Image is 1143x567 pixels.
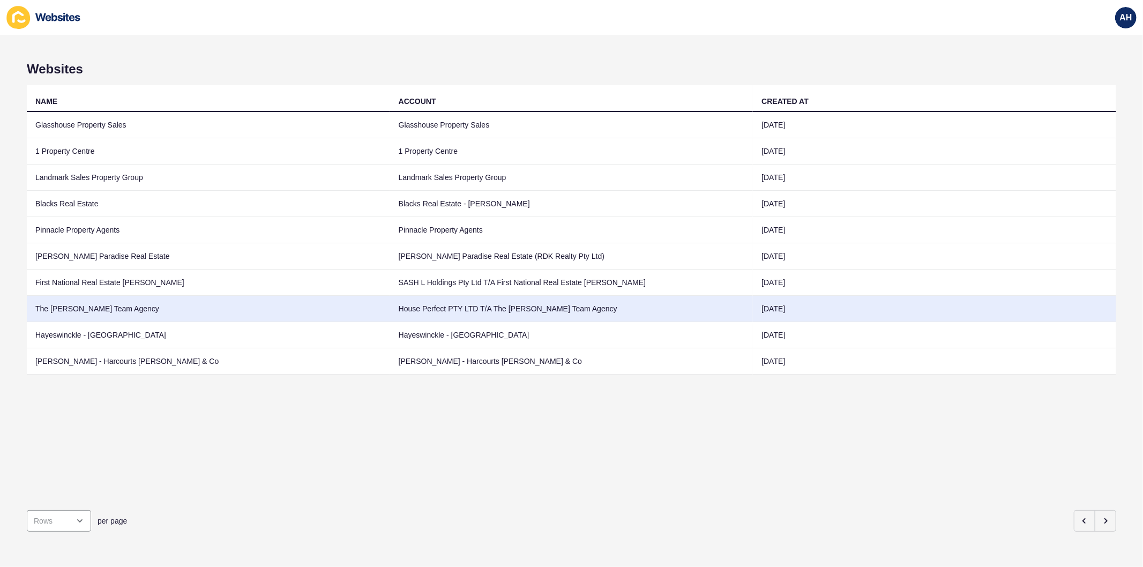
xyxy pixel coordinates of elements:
[27,191,390,217] td: Blacks Real Estate
[761,96,809,107] div: CREATED AT
[27,243,390,270] td: [PERSON_NAME] Paradise Real Estate
[390,296,753,322] td: House Perfect PTY LTD T/A The [PERSON_NAME] Team Agency
[27,112,390,138] td: Glasshouse Property Sales
[753,112,1116,138] td: [DATE]
[27,217,390,243] td: Pinnacle Property Agents
[390,348,753,375] td: [PERSON_NAME] - Harcourts [PERSON_NAME] & Co
[35,96,57,107] div: NAME
[27,510,91,532] div: open menu
[753,296,1116,322] td: [DATE]
[390,217,753,243] td: Pinnacle Property Agents
[27,62,1116,77] h1: Websites
[399,96,436,107] div: ACCOUNT
[390,270,753,296] td: SASH L Holdings Pty Ltd T/A First National Real Estate [PERSON_NAME]
[390,191,753,217] td: Blacks Real Estate - [PERSON_NAME]
[753,191,1116,217] td: [DATE]
[1119,12,1132,23] span: AH
[753,165,1116,191] td: [DATE]
[27,322,390,348] td: Hayeswinckle - [GEOGRAPHIC_DATA]
[27,270,390,296] td: First National Real Estate [PERSON_NAME]
[753,270,1116,296] td: [DATE]
[27,165,390,191] td: Landmark Sales Property Group
[753,243,1116,270] td: [DATE]
[390,165,753,191] td: Landmark Sales Property Group
[753,217,1116,243] td: [DATE]
[27,348,390,375] td: [PERSON_NAME] - Harcourts [PERSON_NAME] & Co
[390,243,753,270] td: [PERSON_NAME] Paradise Real Estate (RDK Realty Pty Ltd)
[390,112,753,138] td: Glasshouse Property Sales
[390,322,753,348] td: Hayeswinckle - [GEOGRAPHIC_DATA]
[390,138,753,165] td: 1 Property Centre
[753,138,1116,165] td: [DATE]
[27,296,390,322] td: The [PERSON_NAME] Team Agency
[27,138,390,165] td: 1 Property Centre
[753,348,1116,375] td: [DATE]
[753,322,1116,348] td: [DATE]
[98,516,127,526] span: per page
